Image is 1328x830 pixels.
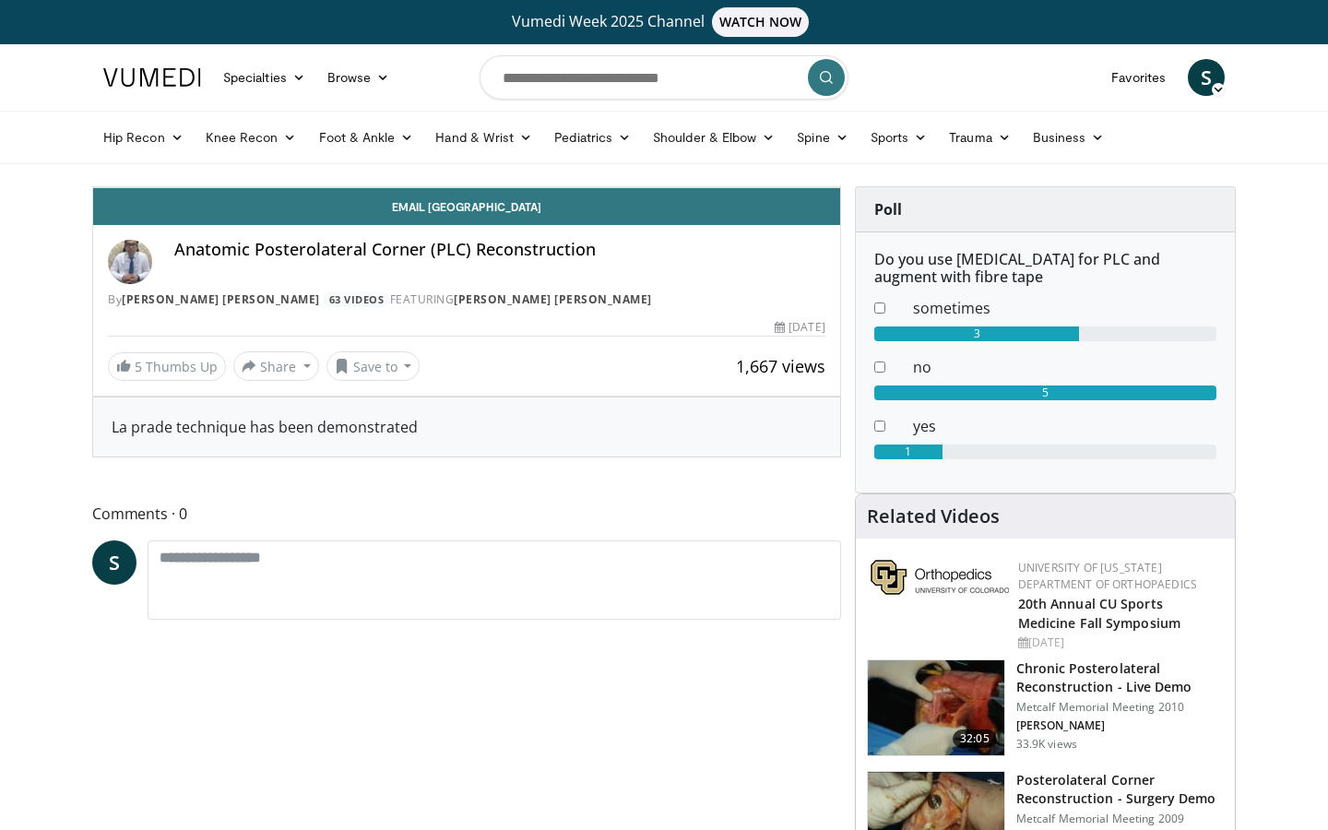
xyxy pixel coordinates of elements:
[108,240,152,284] img: Avatar
[642,119,786,156] a: Shoulder & Elbow
[712,7,810,37] span: WATCH NOW
[1018,595,1180,632] a: 20th Annual CU Sports Medicine Fall Symposium
[1022,119,1116,156] a: Business
[874,445,943,459] div: 1
[1016,700,1224,715] p: Metcalf Memorial Meeting 2010
[106,7,1222,37] a: Vumedi Week 2025 ChannelWATCH NOW
[736,355,825,377] span: 1,667 views
[860,119,939,156] a: Sports
[938,119,1022,156] a: Trauma
[212,59,316,96] a: Specialties
[308,119,425,156] a: Foot & Ankle
[775,319,824,336] div: [DATE]
[1016,659,1224,696] h3: Chronic Posterolateral Reconstruction - Live Demo
[874,326,1080,341] div: 3
[122,291,320,307] a: [PERSON_NAME] [PERSON_NAME]
[1016,737,1077,752] p: 33.9K views
[1100,59,1177,96] a: Favorites
[543,119,642,156] a: Pediatrics
[899,356,1230,378] dd: no
[867,505,1000,528] h4: Related Videos
[233,351,319,381] button: Share
[1016,718,1224,733] p: [PERSON_NAME]
[108,291,825,308] div: By FEATURING
[135,358,142,375] span: 5
[871,560,1009,595] img: 355603a8-37da-49b6-856f-e00d7e9307d3.png.150x105_q85_autocrop_double_scale_upscale_version-0.2.png
[480,55,848,100] input: Search topics, interventions
[93,187,840,188] video-js: Video Player
[786,119,859,156] a: Spine
[1018,634,1220,651] div: [DATE]
[1016,812,1224,826] p: Metcalf Memorial Meeting 2009
[103,68,201,87] img: VuMedi Logo
[174,240,825,260] h4: Anatomic Posterolateral Corner (PLC) Reconstruction
[92,540,136,585] a: S
[867,659,1224,757] a: 32:05 Chronic Posterolateral Reconstruction - Live Demo Metcalf Memorial Meeting 2010 [PERSON_NAM...
[326,351,421,381] button: Save to
[874,251,1216,286] h6: Do you use [MEDICAL_DATA] for PLC and augment with fibre tape
[108,352,226,381] a: 5 Thumbs Up
[1188,59,1225,96] a: S
[195,119,308,156] a: Knee Recon
[1016,771,1224,808] h3: Posterolateral Corner Reconstruction - Surgery Demo
[93,188,840,225] a: Email [GEOGRAPHIC_DATA]
[323,291,390,307] a: 63 Videos
[874,385,1216,400] div: 5
[868,660,1004,756] img: lap_3.png.150x105_q85_crop-smart_upscale.jpg
[1018,560,1197,592] a: University of [US_STATE] Department of Orthopaedics
[899,297,1230,319] dd: sometimes
[92,502,841,526] span: Comments 0
[316,59,401,96] a: Browse
[92,119,195,156] a: Hip Recon
[874,199,902,219] strong: Poll
[899,415,1230,437] dd: yes
[454,291,652,307] a: [PERSON_NAME] [PERSON_NAME]
[953,729,997,748] span: 32:05
[112,416,822,438] div: La prade technique has been demonstrated
[424,119,543,156] a: Hand & Wrist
